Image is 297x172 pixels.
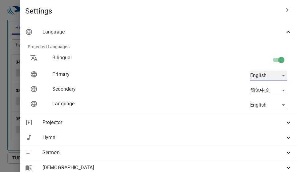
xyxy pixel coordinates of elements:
span: Hymn [42,134,285,141]
p: Primary [52,71,176,78]
li: Projected Languages [23,39,295,54]
div: English [250,71,287,80]
div: 牛膝草 [17,25,45,38]
p: Language [52,100,176,107]
li: 418 [70,28,78,33]
div: Projector [20,115,297,130]
p: Bilingual [52,54,176,61]
li: 108 [70,22,78,28]
div: Sermon [20,145,297,160]
div: Hymn [20,130,297,145]
span: Sermon [42,149,285,156]
p: Hymns 诗 [68,18,80,21]
div: Language [20,25,297,39]
div: Hyssop [16,12,46,22]
div: 简体中文 [250,85,287,95]
p: Secondary [52,85,176,93]
span: [DEMOGRAPHIC_DATA] [42,164,285,171]
div: English [250,100,287,110]
span: Projector [42,119,285,126]
span: Language [42,28,285,36]
span: Settings [25,6,280,16]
